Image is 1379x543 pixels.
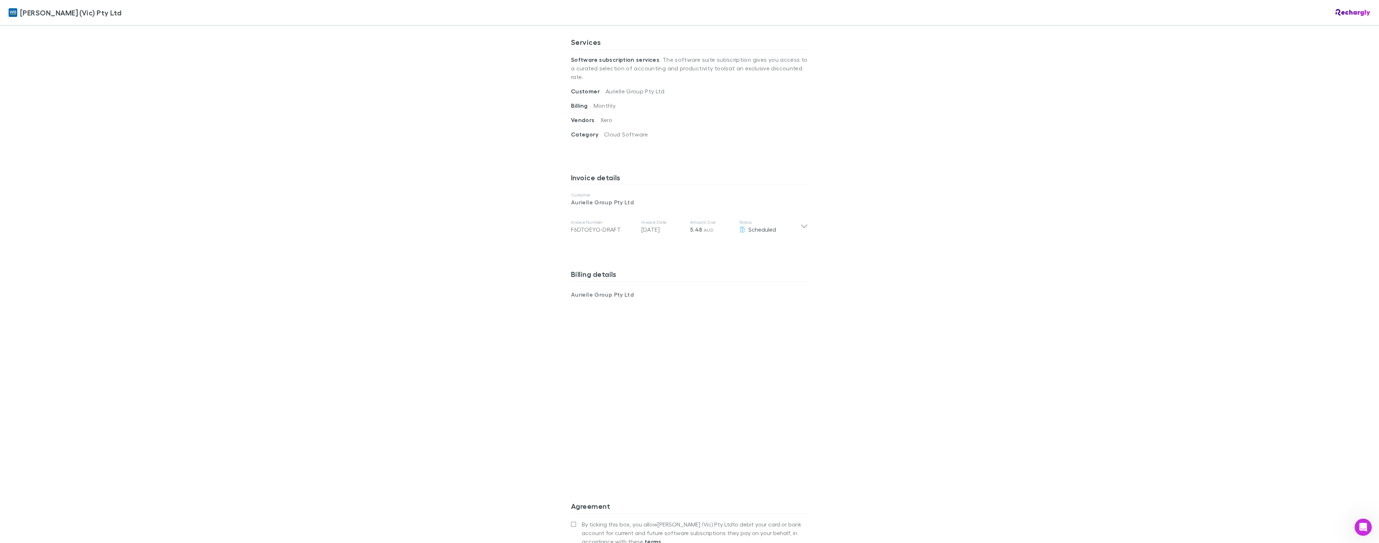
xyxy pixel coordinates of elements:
[20,7,121,18] span: [PERSON_NAME] (Vic) Pty Ltd
[570,303,809,469] iframe: Secure address input frame
[571,173,808,185] h3: Invoice details
[571,56,659,63] strong: Software subscription services
[571,225,636,234] div: F6DTOEYO-DRAFT
[1355,519,1372,536] iframe: Intercom live chat
[605,88,664,94] span: Aurielle Group Pty Ltd
[571,102,594,109] span: Billing
[571,38,808,49] h3: Services
[739,219,800,225] p: Status
[704,227,714,233] span: AUD
[1336,9,1370,16] img: Rechargly Logo
[641,219,684,225] p: Invoice Date
[9,8,17,17] img: William Buck (Vic) Pty Ltd's Logo
[571,219,636,225] p: Invoice Number
[571,198,808,206] p: Aurielle Group Pty Ltd
[571,192,808,198] p: Customer
[571,502,808,513] h3: Agreement
[571,88,605,95] span: Customer
[565,212,814,241] div: Invoice NumberF6DTOEYO-DRAFTInvoice Date[DATE]Amount Due5.48 AUDStatusScheduled
[571,290,689,299] p: Aurielle Group Pty Ltd
[571,270,808,281] h3: Billing details
[571,50,808,87] p: . The software suite subscription gives you access to a curated selection of accounting and produ...
[594,102,616,109] span: Monthly
[600,116,612,123] span: Xero
[604,131,648,138] span: Cloud Software
[571,116,600,124] span: Vendors
[571,131,604,138] span: Category
[690,226,702,233] span: 5.48
[748,226,776,233] span: Scheduled
[690,219,733,225] p: Amount Due
[641,225,684,234] p: [DATE]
